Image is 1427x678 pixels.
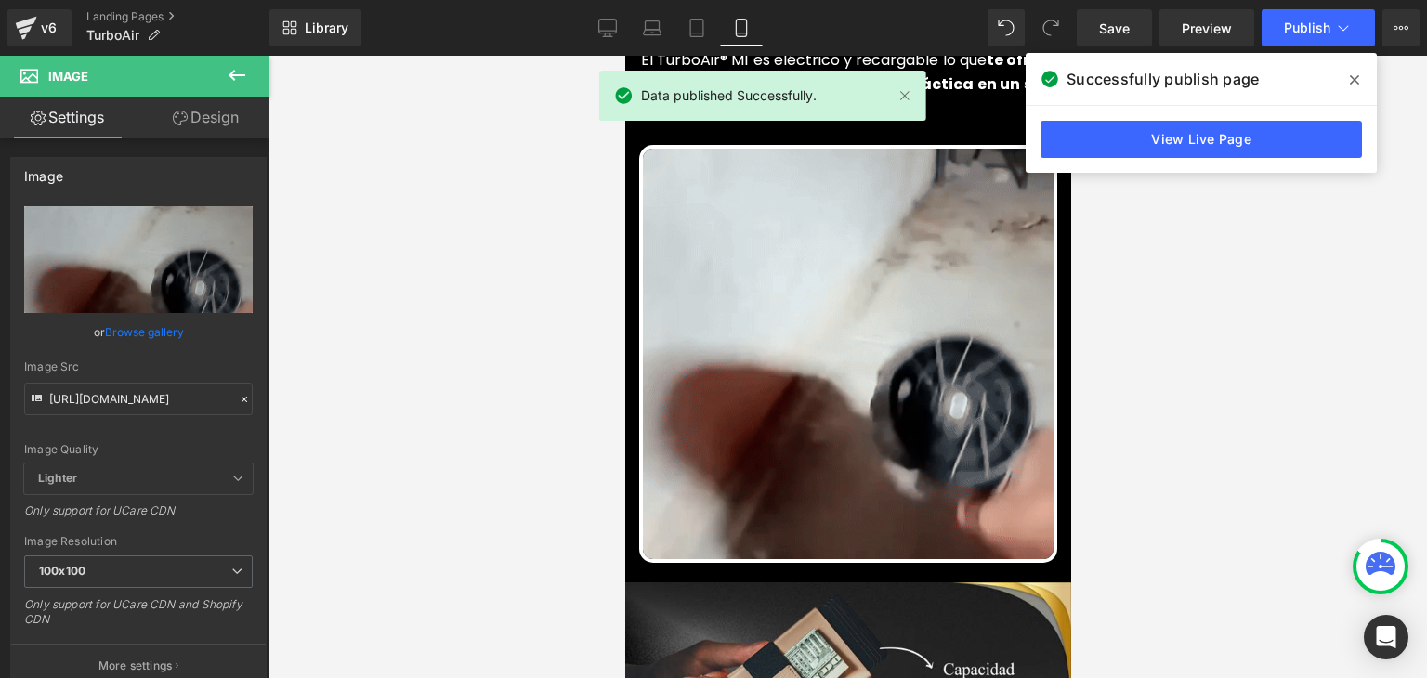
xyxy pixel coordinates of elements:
[24,535,253,548] div: Image Resolution
[24,158,63,184] div: Image
[1284,20,1330,35] span: Publish
[86,28,139,43] span: TurboAir
[138,97,273,138] a: Design
[86,9,269,24] a: Landing Pages
[24,503,253,530] div: Only support for UCare CDN
[24,360,253,373] div: Image Src
[38,471,77,485] b: Lighter
[269,9,361,46] a: New Library
[988,9,1025,46] button: Undo
[674,9,719,46] a: Tablet
[1032,9,1069,46] button: Redo
[24,597,253,639] div: Only support for UCare CDN and Shopify CDN
[1182,19,1232,38] span: Preview
[641,85,817,106] span: Data published Successfully.
[1159,9,1254,46] a: Preview
[48,69,88,84] span: Image
[24,322,253,342] div: or
[1099,19,1130,38] span: Save
[37,16,60,40] div: v6
[1041,121,1362,158] a: View Live Page
[305,20,348,36] span: Library
[1382,9,1420,46] button: More
[39,564,85,578] b: 100x100
[719,9,764,46] a: Mobile
[1364,615,1408,659] div: Open Intercom Messenger
[630,9,674,46] a: Laptop
[585,9,630,46] a: Desktop
[105,316,184,348] a: Browse gallery
[24,383,253,415] input: Link
[7,9,72,46] a: v6
[98,658,173,674] p: More settings
[1262,9,1375,46] button: Publish
[24,443,253,456] div: Image Quality
[1067,68,1259,90] span: Successfully publish page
